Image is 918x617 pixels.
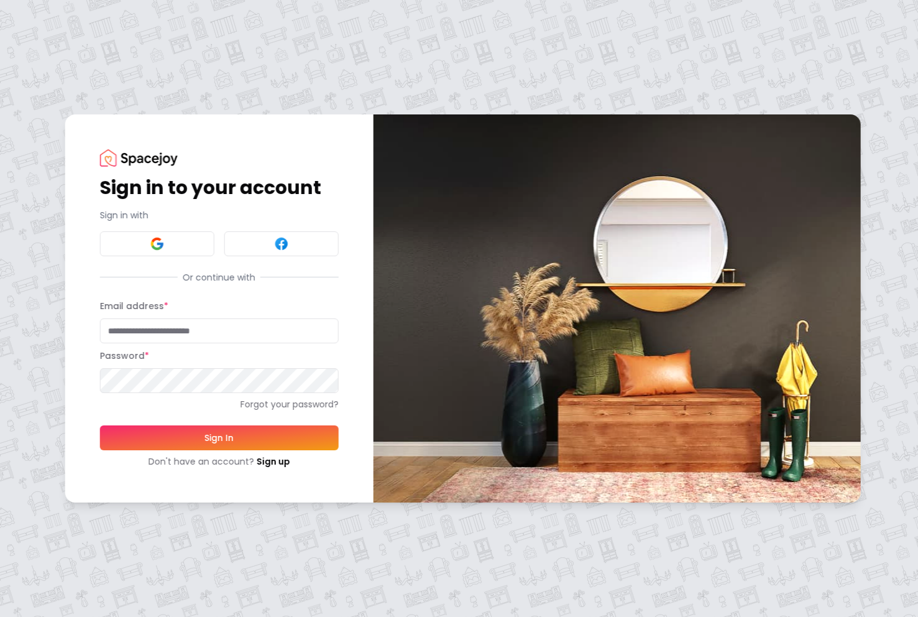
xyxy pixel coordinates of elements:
[99,300,168,312] label: Email address
[99,350,149,362] label: Password
[178,271,260,284] span: Or continue with
[99,455,338,468] div: Don't have an account?
[273,236,288,251] img: Facebook signin
[99,149,177,166] img: Spacejoy Logo
[149,236,164,251] img: Google signin
[99,398,338,411] a: Forgot your password?
[99,425,338,450] button: Sign In
[99,177,338,199] h1: Sign in to your account
[373,114,860,502] img: banner
[256,455,290,468] a: Sign up
[99,209,338,221] p: Sign in with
